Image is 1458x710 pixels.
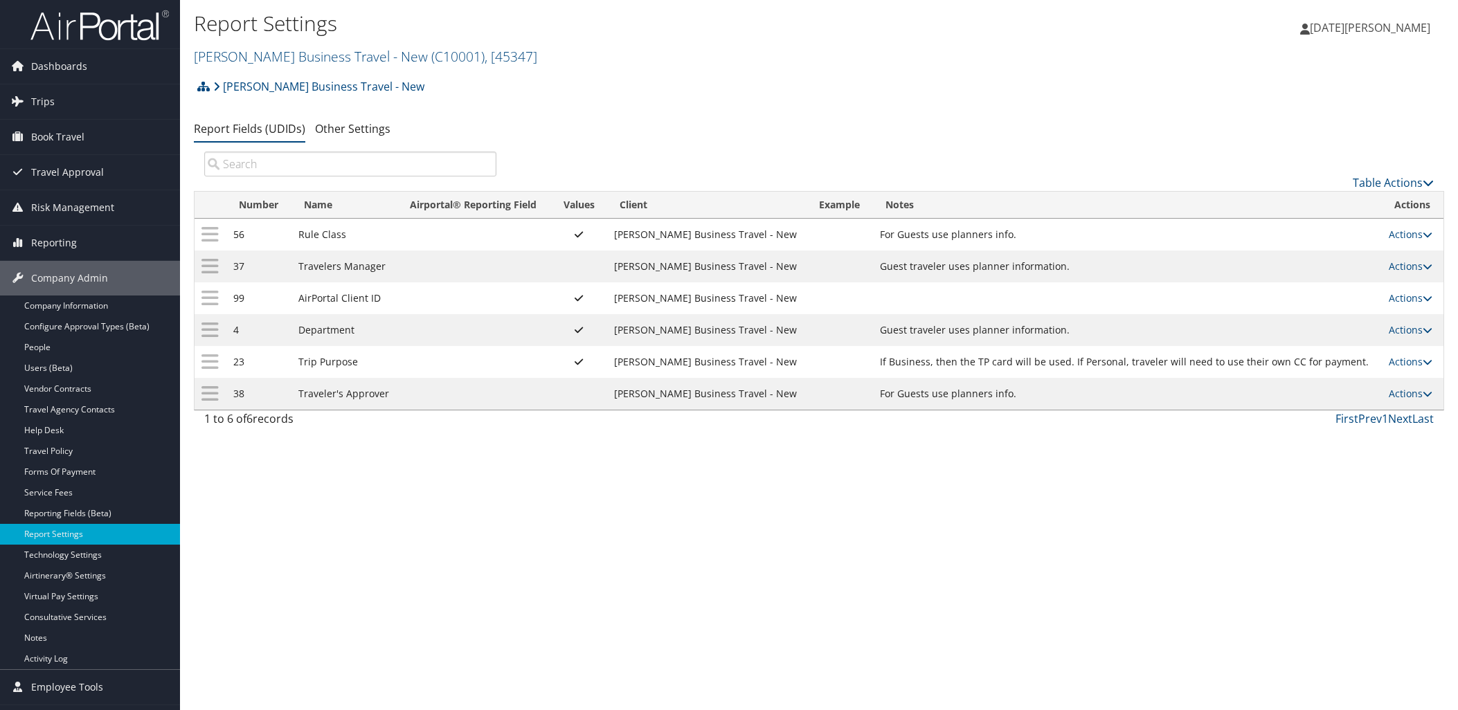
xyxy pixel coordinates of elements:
a: Report Fields (UDIDs) [194,121,305,136]
a: Other Settings [315,121,390,136]
a: Prev [1358,411,1382,426]
td: 38 [226,378,291,410]
h1: Report Settings [194,9,1027,38]
a: Next [1388,411,1412,426]
a: Actions [1389,323,1432,336]
td: Travelers Manager [291,251,397,282]
a: Actions [1389,291,1432,304]
td: Rule Class [291,219,397,251]
td: 56 [226,219,291,251]
th: Client [607,192,807,219]
td: 23 [226,346,291,378]
div: 1 to 6 of records [204,410,496,434]
td: For Guests use planners info. [873,378,1382,410]
th: : activate to sort column descending [195,192,226,219]
a: [DATE][PERSON_NAME] [1300,7,1444,48]
a: First [1335,411,1358,426]
span: Trips [31,84,55,119]
td: [PERSON_NAME] Business Travel - New [607,219,807,251]
th: Name [291,192,397,219]
span: [DATE][PERSON_NAME] [1310,20,1430,35]
span: ( C10001 ) [431,47,485,66]
td: [PERSON_NAME] Business Travel - New [607,378,807,410]
a: [PERSON_NAME] Business Travel - New [194,47,537,66]
input: Search [204,152,496,176]
a: Actions [1389,228,1432,241]
a: [PERSON_NAME] Business Travel - New [213,73,424,100]
td: If Business, then the TP card will be used. If Personal, traveler will need to use their own CC f... [873,346,1382,378]
a: Actions [1389,260,1432,273]
span: Reporting [31,226,77,260]
span: , [ 45347 ] [485,47,537,66]
span: Risk Management [31,190,114,225]
td: 4 [226,314,291,346]
th: Actions [1382,192,1443,219]
td: 99 [226,282,291,314]
a: 1 [1382,411,1388,426]
td: [PERSON_NAME] Business Travel - New [607,346,807,378]
td: Guest traveler uses planner information. [873,251,1382,282]
th: Values [550,192,607,219]
span: 6 [246,411,253,426]
span: Company Admin [31,261,108,295]
td: [PERSON_NAME] Business Travel - New [607,314,807,346]
td: [PERSON_NAME] Business Travel - New [607,282,807,314]
th: Notes [873,192,1382,219]
th: Example [807,192,873,219]
span: Book Travel [31,120,84,154]
img: airportal-logo.png [30,9,169,42]
td: Department [291,314,397,346]
th: Airportal&reg; Reporting Field [397,192,551,219]
a: Table Actions [1353,175,1434,190]
span: Dashboards [31,49,87,84]
td: 37 [226,251,291,282]
td: For Guests use planners info. [873,219,1382,251]
td: Traveler's Approver [291,378,397,410]
a: Actions [1389,355,1432,368]
td: Guest traveler uses planner information. [873,314,1382,346]
td: AirPortal Client ID [291,282,397,314]
td: Trip Purpose [291,346,397,378]
span: Travel Approval [31,155,104,190]
td: [PERSON_NAME] Business Travel - New [607,251,807,282]
a: Actions [1389,387,1432,400]
a: Last [1412,411,1434,426]
span: Employee Tools [31,670,103,704]
th: Number [226,192,291,219]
